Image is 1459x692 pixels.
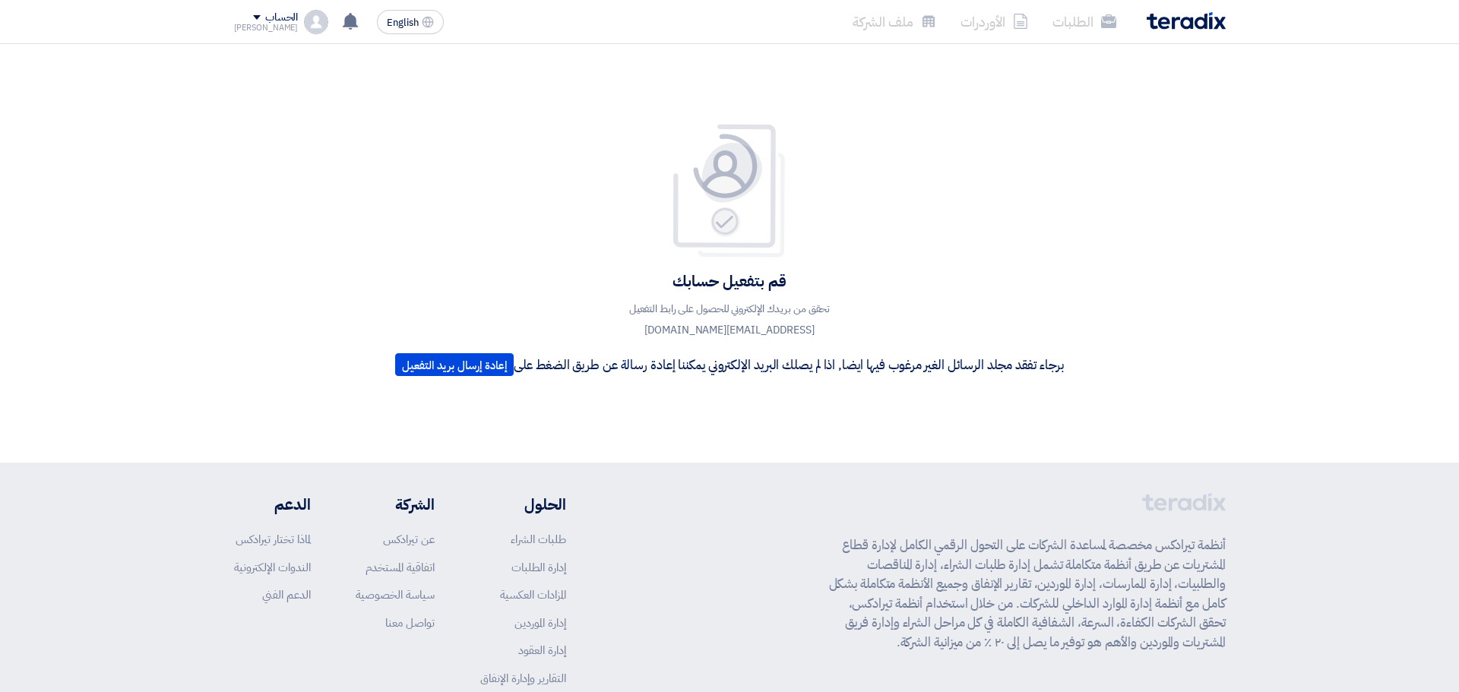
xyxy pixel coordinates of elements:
span: English [387,17,419,28]
a: تواصل معنا [385,615,435,631]
a: طلبات الشراء [511,531,566,548]
div: الحساب [265,11,298,24]
p: برجاء تفقد مجلد الرسائل الغير مرغوب فيها ايضا, اذا لم يصلك البريد الإلكتروني يمكننا إعادة رسالة ع... [395,353,1063,376]
a: عن تيرادكس [383,531,435,548]
li: الدعم [234,493,311,516]
a: اتفاقية المستخدم [366,559,435,576]
a: التقارير وإدارة الإنفاق [480,670,566,687]
a: الندوات الإلكترونية [234,559,311,576]
h4: قم بتفعيل حسابك [395,271,1063,291]
div: [PERSON_NAME] [234,24,299,32]
a: سياسة الخصوصية [356,586,435,603]
button: إعادة إرسال بريد التفعيل [395,353,514,376]
img: Your account is pending for verification [669,123,790,259]
a: لماذا تختار تيرادكس [236,531,311,548]
p: أنظمة تيرادكس مخصصة لمساعدة الشركات على التحول الرقمي الكامل لإدارة قطاع المشتريات عن طريق أنظمة ... [829,536,1226,652]
a: الدعم الفني [262,586,311,603]
li: الحلول [480,493,566,516]
p: تحقق من بريدك الإلكتروني للحصول على رابط التفعيل [EMAIL_ADDRESS][DOMAIN_NAME] [593,299,866,341]
a: إدارة الموردين [514,615,566,631]
img: profile_test.png [304,10,328,34]
img: Teradix logo [1147,12,1226,30]
li: الشركة [356,493,435,516]
a: المزادات العكسية [500,586,566,603]
a: إدارة العقود [518,642,566,659]
button: English [377,10,444,34]
a: إدارة الطلبات [511,559,566,576]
